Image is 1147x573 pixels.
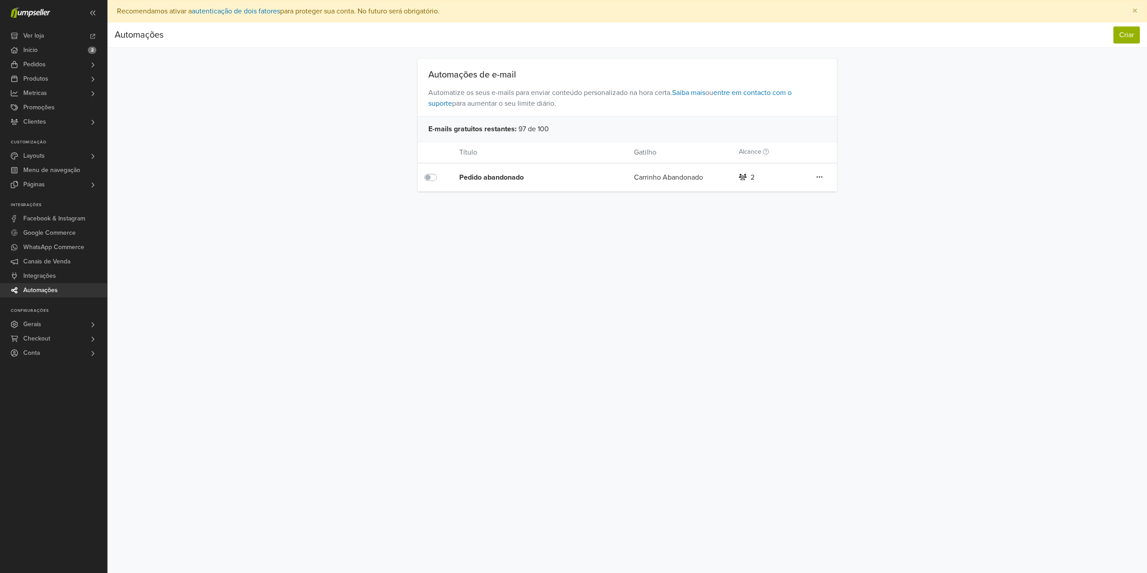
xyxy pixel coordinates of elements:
div: Automações de e-mail [418,69,837,80]
div: Título [453,147,627,158]
span: Ver loja [23,29,44,43]
span: E-mails gratuitos restantes : [428,124,517,134]
span: Pedidos [23,57,46,72]
label: Alcance [739,147,769,157]
div: Pedido abandonado [459,172,599,183]
span: Menu de navegação [23,163,80,177]
button: Criar [1113,26,1140,43]
div: 2 [750,172,755,183]
span: Google Commerce [23,226,76,240]
div: Gatilho [627,147,732,158]
div: Carrinho Abandonado [627,172,732,183]
span: Checkout [23,332,50,346]
p: Integrações [11,202,107,208]
span: Canais de Venda [23,254,70,269]
span: Automações [23,283,58,297]
span: Automatize os seus e-mails para enviar conteúdo personalizado na hora certa. ou para aumentar o s... [418,80,837,116]
div: Automações [115,26,164,44]
span: Páginas [23,177,45,192]
span: Clientes [23,115,46,129]
span: Conta [23,346,40,360]
span: Layouts [23,149,45,163]
span: Metricas [23,86,47,100]
span: × [1132,4,1138,17]
span: WhatsApp Commerce [23,240,84,254]
span: Integrações [23,269,56,283]
span: Facebook & Instagram [23,211,85,226]
span: Produtos [23,72,48,86]
span: Gerais [23,317,41,332]
p: Configurações [11,308,107,314]
button: Close [1123,0,1147,22]
span: 2 [88,47,96,54]
div: 97 de 100 [418,116,837,142]
span: Início [23,43,38,57]
a: autenticação de dois fatores [192,7,280,16]
a: Saiba mais [672,88,705,97]
p: Customização [11,140,107,145]
span: Promoções [23,100,55,115]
